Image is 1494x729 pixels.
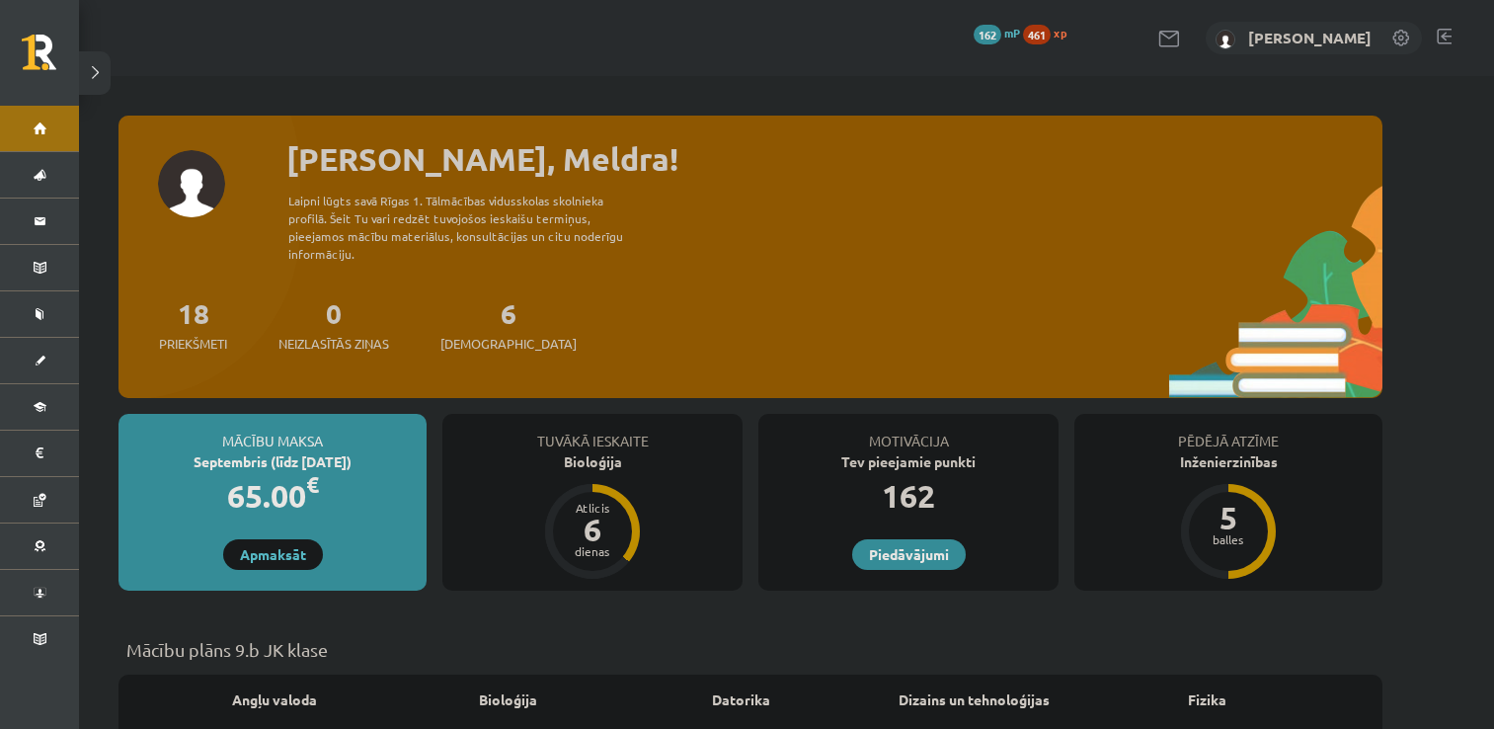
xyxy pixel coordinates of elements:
[442,451,743,472] div: Bioloģija
[159,295,227,354] a: 18Priekšmeti
[563,514,622,545] div: 6
[1004,25,1020,40] span: mP
[223,539,323,570] a: Apmaksāt
[758,414,1059,451] div: Motivācija
[712,689,770,710] a: Datorika
[758,451,1059,472] div: Tev pieejamie punkti
[232,689,317,710] a: Angļu valoda
[22,35,79,84] a: Rīgas 1. Tālmācības vidusskola
[286,135,1382,183] div: [PERSON_NAME], Meldra!
[1248,28,1372,47] a: [PERSON_NAME]
[899,689,1050,710] a: Dizains un tehnoloģijas
[1054,25,1066,40] span: xp
[440,334,577,354] span: [DEMOGRAPHIC_DATA]
[278,295,389,354] a: 0Neizlasītās ziņas
[278,334,389,354] span: Neizlasītās ziņas
[126,636,1375,663] p: Mācību plāns 9.b JK klase
[1074,414,1382,451] div: Pēdējā atzīme
[563,545,622,557] div: dienas
[306,470,319,499] span: €
[442,414,743,451] div: Tuvākā ieskaite
[1199,533,1258,545] div: balles
[1216,30,1235,49] img: Meldra Mežvagare
[118,451,427,472] div: Septembris (līdz [DATE])
[1074,451,1382,472] div: Inženierzinības
[442,451,743,582] a: Bioloģija Atlicis 6 dienas
[563,502,622,514] div: Atlicis
[852,539,966,570] a: Piedāvājumi
[118,472,427,520] div: 65.00
[440,295,577,354] a: 6[DEMOGRAPHIC_DATA]
[1199,502,1258,533] div: 5
[288,192,658,263] div: Laipni lūgts savā Rīgas 1. Tālmācības vidusskolas skolnieka profilā. Šeit Tu vari redzēt tuvojošo...
[118,414,427,451] div: Mācību maksa
[159,334,227,354] span: Priekšmeti
[974,25,1001,44] span: 162
[1074,451,1382,582] a: Inženierzinības 5 balles
[1023,25,1051,44] span: 461
[974,25,1020,40] a: 162 mP
[758,472,1059,520] div: 162
[1188,689,1226,710] a: Fizika
[1023,25,1076,40] a: 461 xp
[479,689,537,710] a: Bioloģija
